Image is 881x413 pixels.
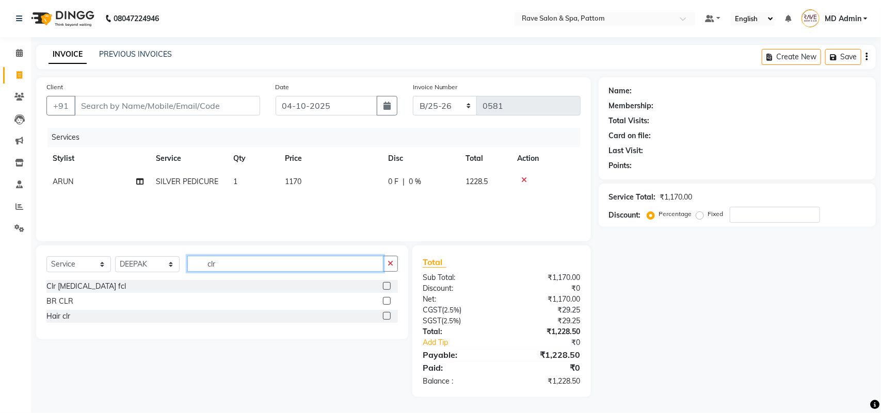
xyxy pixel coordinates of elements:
th: Disc [382,147,459,170]
div: Total Visits: [609,115,650,126]
div: ₹0 [502,283,588,294]
label: Invoice Number [413,82,458,92]
div: ₹1,228.50 [502,349,588,361]
div: Last Visit: [609,145,644,156]
div: Sub Total: [415,272,502,283]
a: INVOICE [49,45,87,64]
span: SILVER PEDICURE [156,177,218,186]
th: Action [511,147,581,170]
input: Search or Scan [187,256,383,272]
label: Percentage [659,209,692,219]
div: Membership: [609,101,654,111]
div: ( ) [415,305,502,316]
div: Total: [415,326,502,337]
div: Discount: [415,283,502,294]
a: PREVIOUS INVOICES [99,49,172,59]
th: Price [279,147,382,170]
span: 2.5% [444,306,459,314]
button: Save [825,49,861,65]
div: ₹1,170.00 [502,272,588,283]
div: Card on file: [609,130,651,141]
label: Client [46,82,63,92]
img: logo [26,4,97,33]
div: Payable: [415,349,502,361]
div: Services [47,128,588,147]
th: Qty [227,147,279,170]
span: SGST [423,316,441,325]
div: Clr [MEDICAL_DATA] fcl [46,281,126,292]
div: Points: [609,160,632,171]
span: 1228.5 [466,177,488,186]
span: 0 F [388,176,398,187]
label: Fixed [708,209,724,219]
th: Total [459,147,511,170]
span: CGST [423,305,442,315]
div: BR CLR [46,296,73,307]
button: +91 [46,96,75,115]
span: Total [423,257,446,268]
div: ₹1,170.00 [660,192,693,203]
div: Hair clr [46,311,70,322]
span: 1170 [285,177,301,186]
span: 2.5% [443,317,459,325]
span: ARUN [53,177,73,186]
div: Paid: [415,361,502,374]
div: ₹29.25 [502,316,588,326]
span: MD Admin [825,13,861,24]
div: Balance : [415,376,502,387]
div: ₹0 [502,361,588,374]
div: ( ) [415,316,502,326]
span: 0 % [409,176,421,187]
b: 08047224946 [114,4,159,33]
div: ₹0 [516,337,588,348]
div: ₹29.25 [502,305,588,316]
th: Service [150,147,227,170]
div: ₹1,228.50 [502,326,588,337]
div: Service Total: [609,192,656,203]
div: Net: [415,294,502,305]
div: Name: [609,86,632,96]
span: 1 [233,177,237,186]
input: Search by Name/Mobile/Email/Code [74,96,260,115]
label: Date [276,82,290,92]
th: Stylist [46,147,150,170]
a: Add Tip [415,337,516,348]
img: MD Admin [802,9,820,27]
div: ₹1,228.50 [502,376,588,387]
button: Create New [762,49,821,65]
span: | [403,176,405,187]
div: ₹1,170.00 [502,294,588,305]
div: Discount: [609,210,641,221]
